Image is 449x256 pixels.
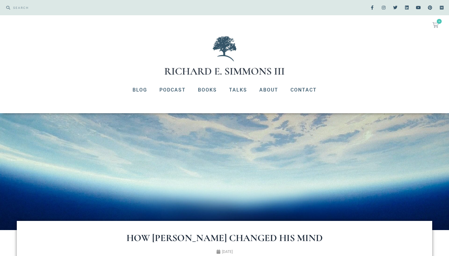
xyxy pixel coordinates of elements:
a: Contact [284,82,323,98]
a: Podcast [153,82,192,98]
a: About [253,82,284,98]
a: [DATE] [216,249,233,254]
h1: How [PERSON_NAME] Changed His Mind [41,233,408,243]
a: Blog [126,82,153,98]
input: SEARCH [10,3,221,12]
span: 0 [437,19,442,24]
a: Books [192,82,223,98]
time: [DATE] [222,250,233,254]
a: 0 [425,18,446,32]
a: Talks [223,82,253,98]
